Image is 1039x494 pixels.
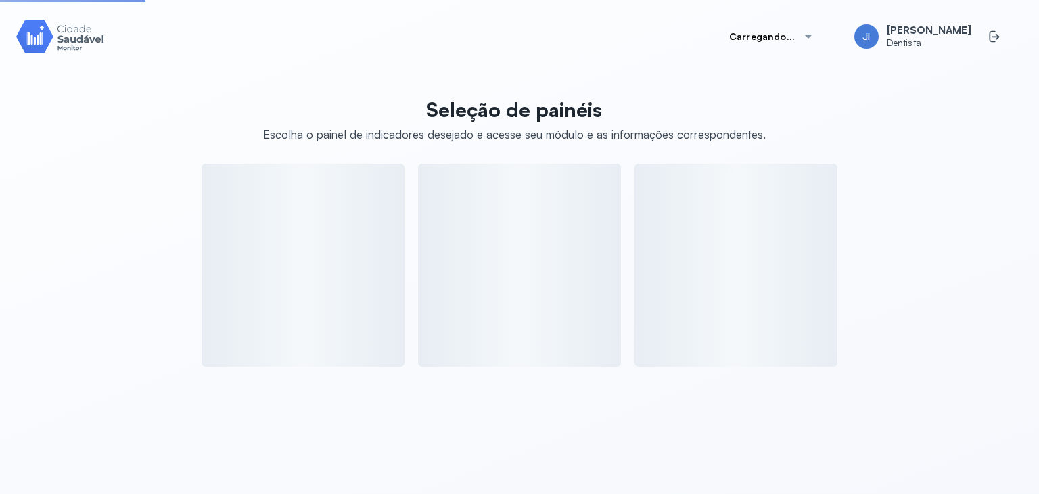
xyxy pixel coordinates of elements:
[862,31,870,43] span: JI
[16,17,104,55] img: Logotipo do produto Monitor
[263,127,766,141] div: Escolha o painel de indicadores desejado e acesse seu módulo e as informações correspondentes.
[887,24,971,37] span: [PERSON_NAME]
[263,97,766,122] p: Seleção de painéis
[887,37,971,49] span: Dentista
[713,23,830,50] button: Carregando...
